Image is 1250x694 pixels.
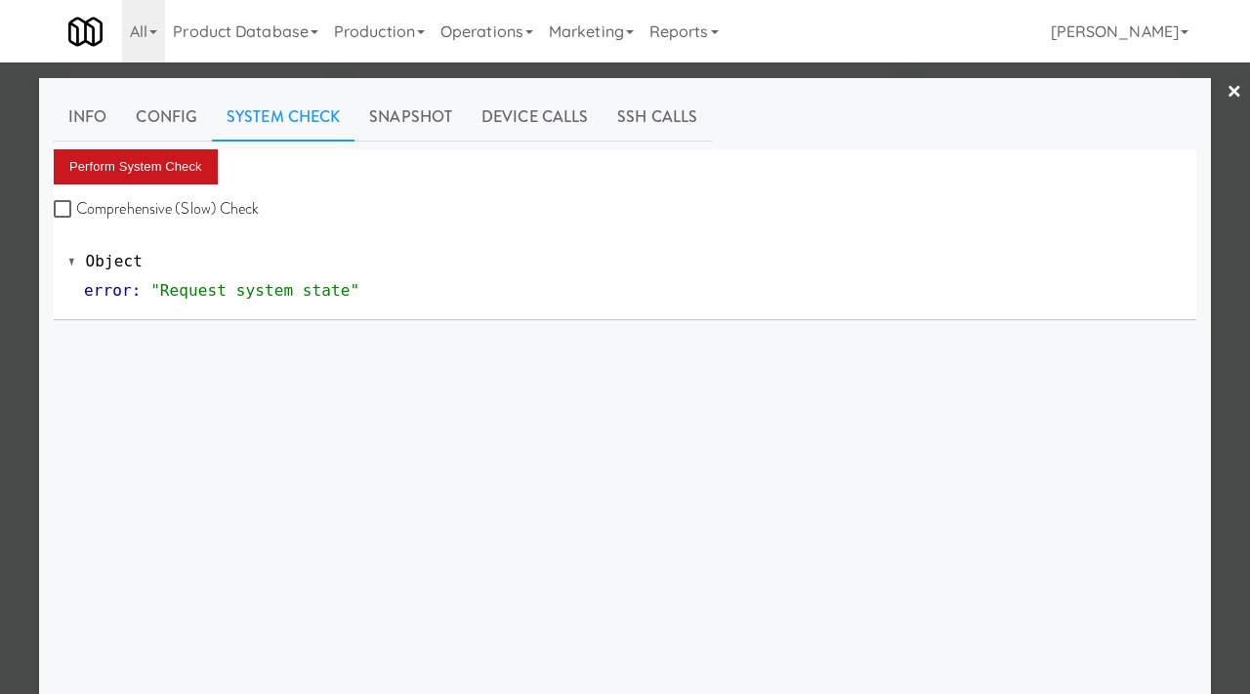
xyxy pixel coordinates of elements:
a: Snapshot [354,93,467,142]
a: × [1227,62,1242,123]
a: SSH Calls [603,93,712,142]
input: Comprehensive (Slow) Check [54,202,76,218]
a: System Check [212,93,354,142]
label: Comprehensive (Slow) Check [54,194,260,224]
span: Object [86,252,143,270]
img: Micromart [68,15,103,49]
span: error [84,281,132,300]
a: Config [121,93,212,142]
a: Device Calls [467,93,603,142]
button: Perform System Check [54,149,218,184]
a: Info [54,93,121,142]
span: "Request system state" [150,281,359,300]
span: : [132,281,142,300]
